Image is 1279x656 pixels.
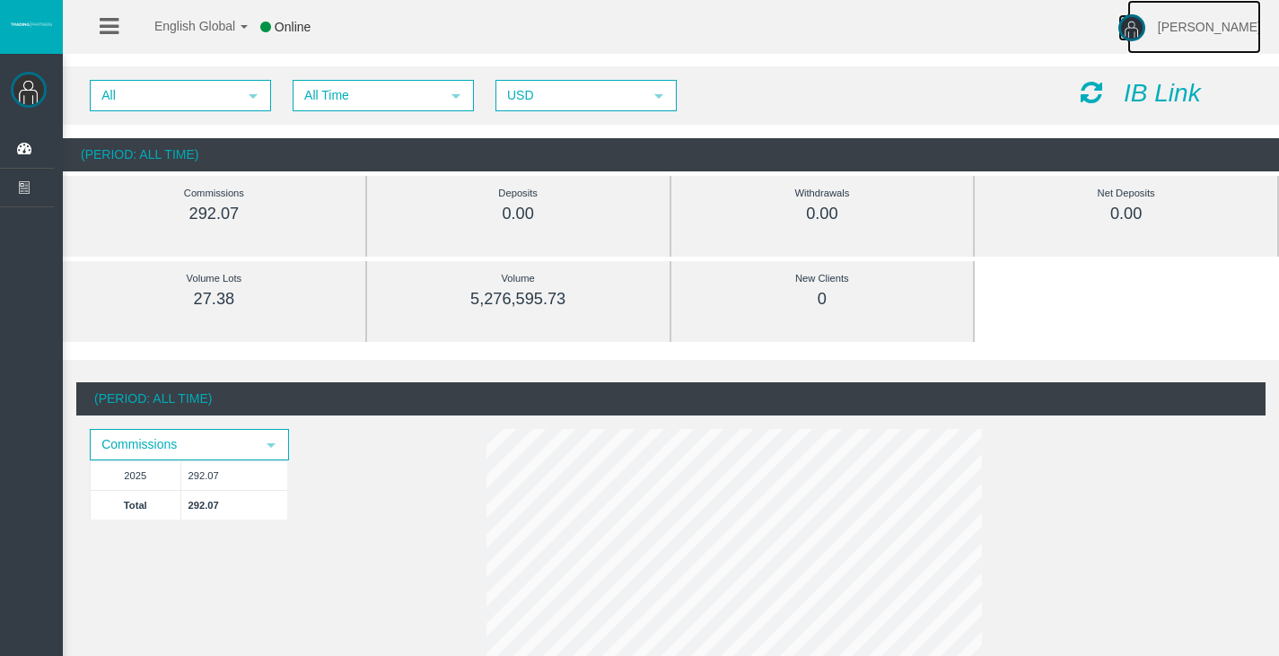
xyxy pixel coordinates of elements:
img: logo.svg [9,21,54,28]
span: Online [275,20,311,34]
span: Commissions [92,431,255,459]
div: 5,276,595.73 [407,289,629,310]
div: (Period: All Time) [63,138,1279,171]
div: 292.07 [103,204,325,224]
div: Net Deposits [1015,183,1237,204]
div: Volume [407,268,629,289]
div: Volume Lots [103,268,325,289]
td: 292.07 [180,460,287,490]
span: select [264,438,278,452]
div: 0 [712,289,933,310]
img: user-image [1118,14,1145,41]
i: Reload Dashboard [1081,80,1102,105]
td: 292.07 [180,490,287,520]
span: USD [497,82,643,109]
span: [PERSON_NAME] [1158,20,1261,34]
div: (Period: All Time) [76,382,1266,415]
span: select [652,89,666,103]
span: All [92,82,237,109]
div: 0.00 [407,204,629,224]
div: 0.00 [1015,204,1237,224]
td: Total [91,490,181,520]
div: Deposits [407,183,629,204]
div: Withdrawals [712,183,933,204]
div: 27.38 [103,289,325,310]
div: Commissions [103,183,325,204]
span: English Global [131,19,235,33]
div: New Clients [712,268,933,289]
i: IB Link [1124,79,1201,107]
div: 0.00 [712,204,933,224]
td: 2025 [91,460,181,490]
span: select [449,89,463,103]
span: All Time [294,82,440,109]
span: select [246,89,260,103]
